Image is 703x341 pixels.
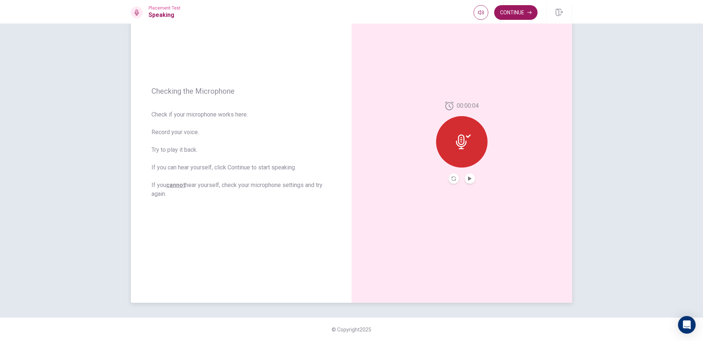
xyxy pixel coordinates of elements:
[465,173,475,184] button: Play Audio
[332,327,371,333] span: © Copyright 2025
[149,6,181,11] span: Placement Test
[457,101,479,110] span: 00:00:04
[149,11,181,19] h1: Speaking
[151,87,331,96] span: Checking the Microphone
[166,182,185,189] u: cannot
[678,316,696,334] div: Open Intercom Messenger
[151,110,331,198] span: Check if your microphone works here. Record your voice. Try to play it back. If you can hear your...
[494,5,538,20] button: Continue
[449,173,459,184] button: Record Again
